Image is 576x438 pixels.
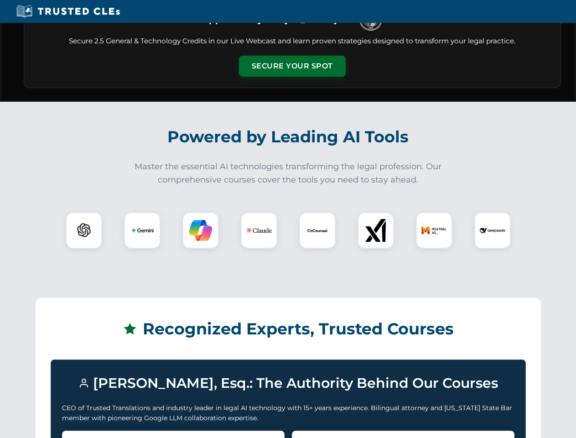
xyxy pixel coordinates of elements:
[189,219,212,242] img: Copilot Logo
[241,212,277,249] div: Claude
[474,212,511,249] div: DeepSeek
[51,313,526,345] h2: Recognized Experts, Trusted Courses
[182,212,219,249] div: Copilot
[364,219,387,242] img: xAI Logo
[66,212,102,249] div: ChatGPT
[62,403,514,423] p: CEO of Trusted Translations and industry leader in legal AI technology with 15+ years experience....
[36,121,541,153] h2: Powered by Leading AI Tools
[246,218,272,243] img: Claude Logo
[416,212,452,249] div: Mistral AI
[35,36,550,47] p: Secure 2.5 General & Technology Credits in our Live Webcast and learn proven strategies designed ...
[239,56,346,77] button: Secure Your Spot
[131,219,154,242] img: Gemini Logo
[358,212,394,249] div: xAI
[129,160,448,187] p: Master the essential AI technologies transforming the legal profession. Our comprehensive courses...
[124,212,161,249] div: Gemini
[480,218,505,243] img: DeepSeek Logo
[421,218,447,243] img: Mistral AI Logo
[62,371,514,396] h3: [PERSON_NAME], Esq.: The Authority Behind Our Courses
[14,5,123,18] img: Trusted CLEs
[306,219,329,242] img: CoCounsel Logo
[299,212,336,249] div: CoCounsel
[71,217,97,244] img: ChatGPT Logo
